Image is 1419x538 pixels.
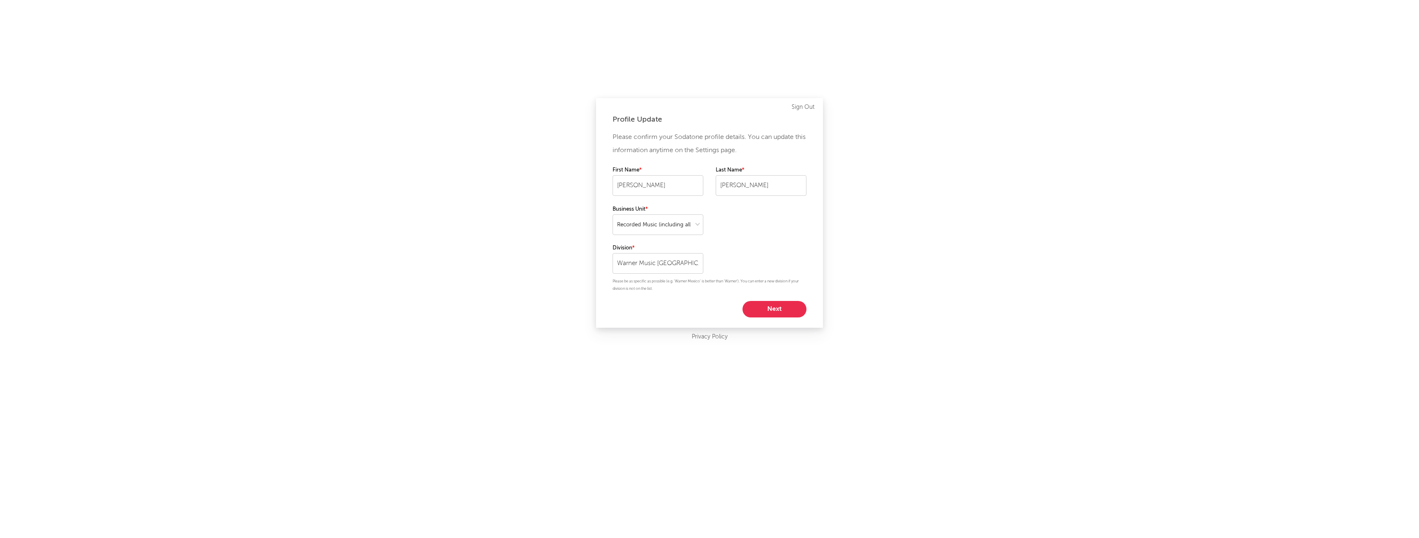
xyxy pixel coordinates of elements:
[716,165,806,175] label: Last Name
[613,175,703,196] input: Your first name
[613,243,703,253] label: Division
[613,165,703,175] label: First Name
[613,131,806,157] p: Please confirm your Sodatone profile details. You can update this information anytime on the Sett...
[613,115,806,125] div: Profile Update
[692,332,728,342] a: Privacy Policy
[613,278,806,293] p: Please be as specific as possible (e.g. 'Warner Mexico' is better than 'Warner'). You can enter a...
[613,253,703,274] input: Your division
[716,175,806,196] input: Your last name
[742,301,806,317] button: Next
[792,102,815,112] a: Sign Out
[613,204,703,214] label: Business Unit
